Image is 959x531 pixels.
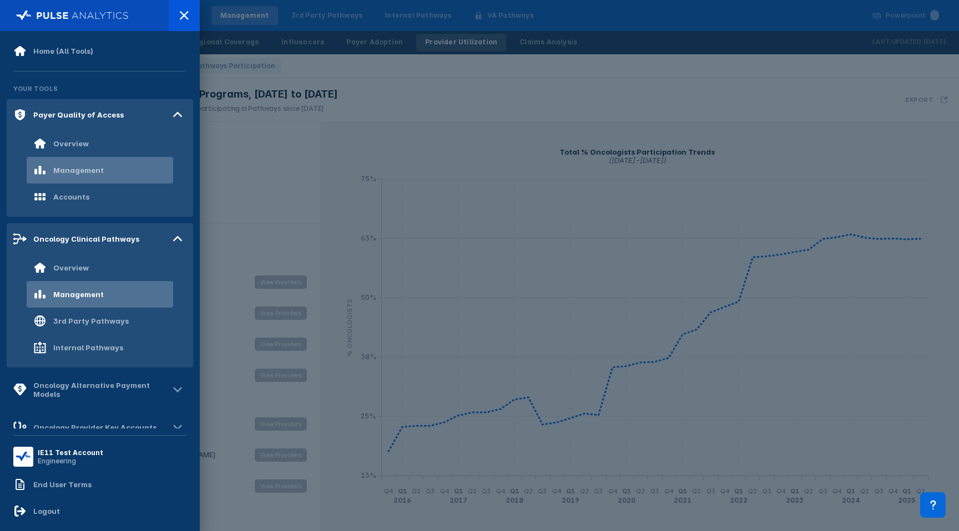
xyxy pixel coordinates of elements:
div: Management [53,290,104,299]
div: Home (All Tools) [33,47,93,55]
div: Overview [53,139,89,148]
div: Management [53,166,104,175]
a: Management [7,157,193,183]
div: Overview [53,263,89,272]
div: Payer Quality of Access [33,110,124,119]
div: Contact Support [920,492,946,518]
div: Engineering [38,457,103,465]
div: Oncology Alternative Payment Models [33,381,169,399]
a: 3rd Party Pathways [7,308,193,334]
a: Overview [7,254,193,281]
div: IE11 Test Account [38,448,103,457]
a: Home (All Tools) [7,38,193,64]
div: 3rd Party Pathways [53,316,129,325]
div: End User Terms [33,480,92,489]
div: Accounts [53,192,89,201]
a: Management [7,281,193,308]
div: Oncology Provider Key Accounts [33,423,157,432]
a: Internal Pathways [7,334,193,361]
a: Overview [7,130,193,157]
div: Logout [33,507,60,515]
div: Oncology Clinical Pathways [33,234,139,243]
img: pulse-logo-full-white.svg [16,8,129,23]
img: menu button [16,449,31,464]
a: End User Terms [7,471,193,498]
a: Accounts [7,183,193,210]
div: Your Tools [7,78,193,99]
div: Internal Pathways [53,343,123,352]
